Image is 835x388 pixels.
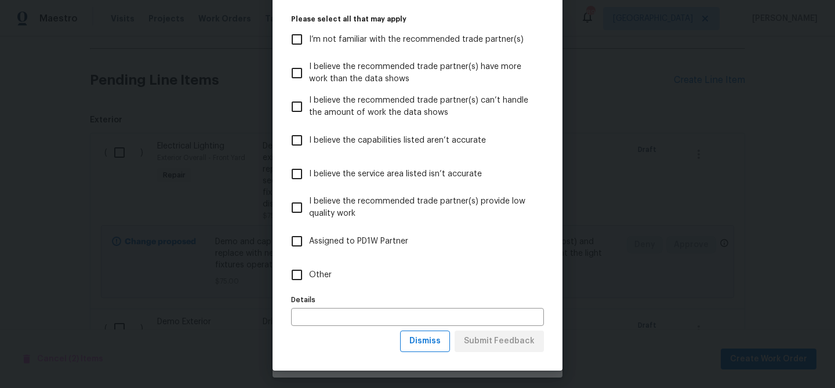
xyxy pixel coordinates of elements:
span: I believe the recommended trade partner(s) have more work than the data shows [309,61,535,85]
span: I believe the service area listed isn’t accurate [309,168,482,180]
span: Assigned to PD1W Partner [309,235,408,248]
span: I believe the capabilities listed aren’t accurate [309,135,486,147]
span: Dismiss [409,334,441,349]
legend: Please select all that may apply [291,16,544,23]
span: I’m not familiar with the recommended trade partner(s) [309,34,524,46]
span: I believe the recommended trade partner(s) can’t handle the amount of work the data shows [309,95,535,119]
span: I believe the recommended trade partner(s) provide low quality work [309,195,535,220]
span: Other [309,269,332,281]
button: Dismiss [400,331,450,352]
label: Details [291,296,544,303]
